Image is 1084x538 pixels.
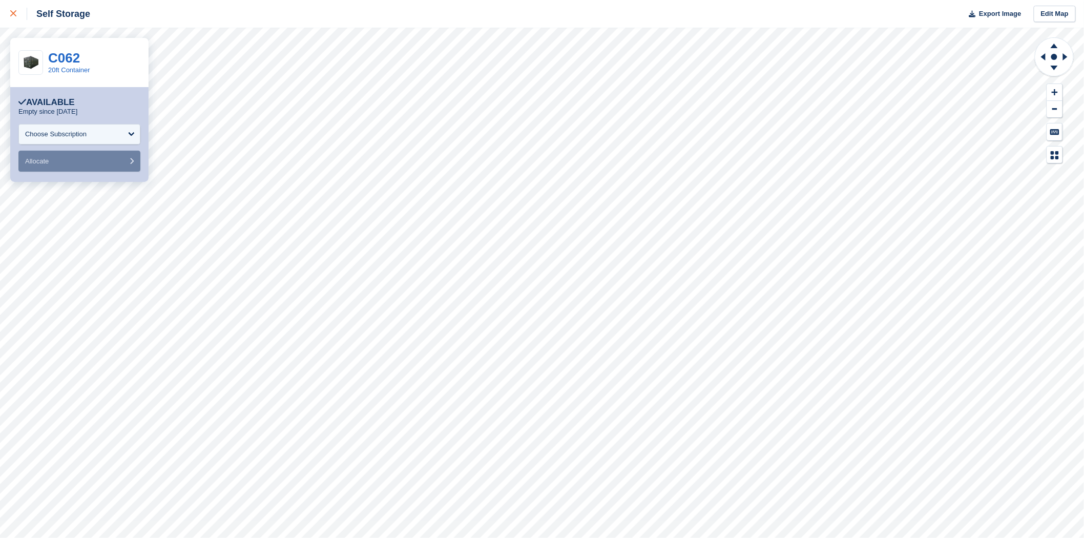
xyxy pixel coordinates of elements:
[18,108,77,116] p: Empty since [DATE]
[979,9,1021,19] span: Export Image
[25,129,87,139] div: Choose Subscription
[25,157,49,165] span: Allocate
[18,97,75,108] div: Available
[1047,84,1062,101] button: Zoom In
[18,151,140,172] button: Allocate
[19,54,43,72] img: 20ft%20container%20flip.png
[963,6,1022,23] button: Export Image
[1047,147,1062,163] button: Map Legend
[48,66,90,74] a: 20ft Container
[48,50,80,66] a: C062
[1047,123,1062,140] button: Keyboard Shortcuts
[27,8,90,20] div: Self Storage
[1034,6,1076,23] a: Edit Map
[1047,101,1062,118] button: Zoom Out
